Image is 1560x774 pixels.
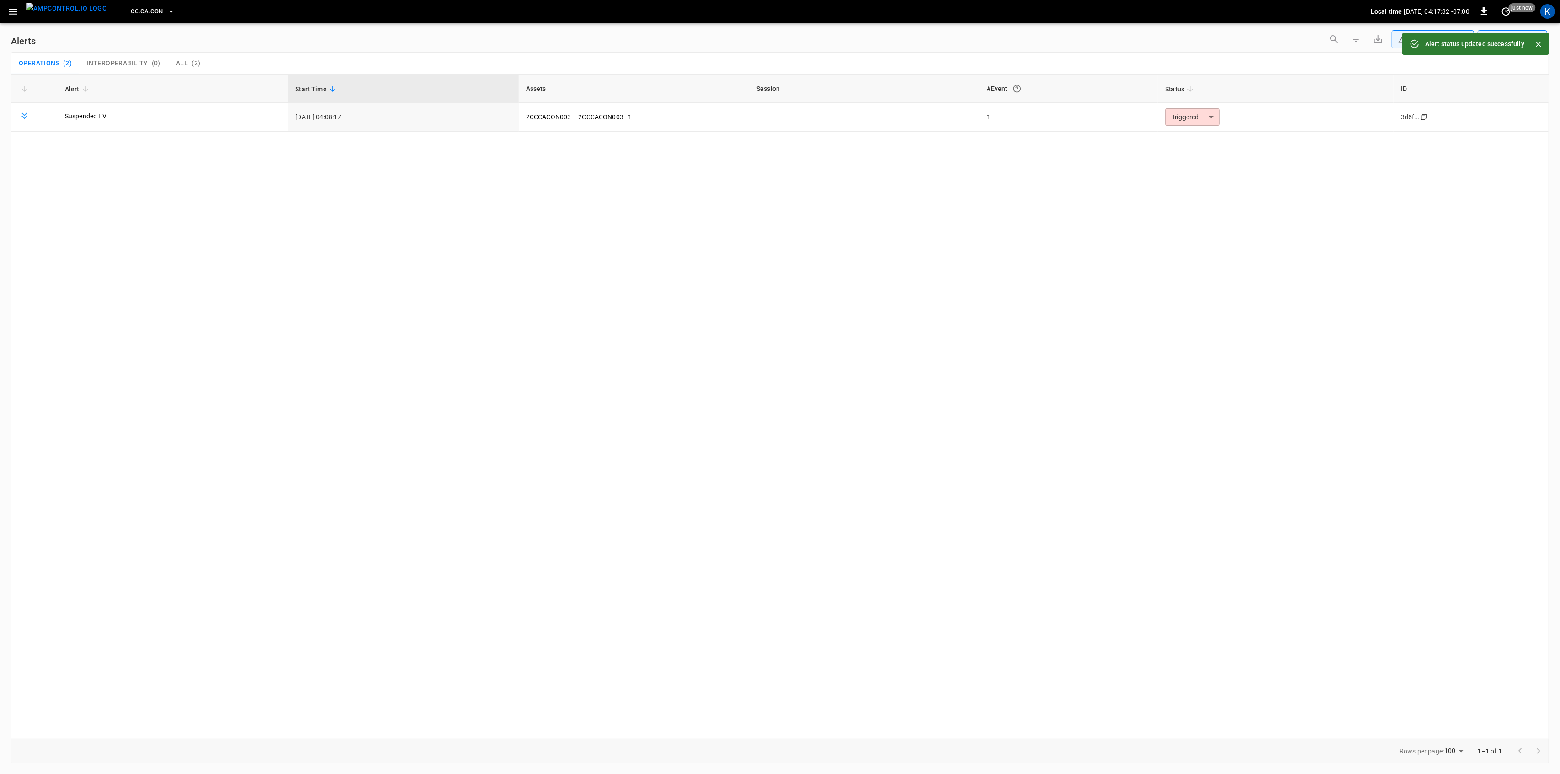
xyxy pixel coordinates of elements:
[1420,112,1429,122] div: copy
[26,3,107,14] img: ampcontrol.io logo
[578,113,632,121] a: 2CCCACON003 - 1
[1401,112,1420,122] div: 3d6f...
[980,103,1158,132] td: 1
[65,111,106,121] a: Suspended EV
[1398,35,1459,44] div: Unresolved
[152,59,160,68] span: ( 0 )
[1165,84,1196,95] span: Status
[1371,7,1402,16] p: Local time
[1444,744,1466,758] div: 100
[1509,3,1536,12] span: just now
[749,103,980,132] td: -
[1495,31,1547,48] div: Last 24 hrs
[63,59,72,68] span: ( 2 )
[1404,7,1469,16] p: [DATE] 04:17:32 -07:00
[192,59,200,68] span: ( 2 )
[176,59,188,68] span: All
[749,75,980,103] th: Session
[1532,37,1545,51] button: Close
[288,103,518,132] td: [DATE] 04:08:17
[1394,75,1549,103] th: ID
[1425,36,1524,52] div: Alert status updated successfully
[526,113,571,121] a: 2CCCACON003
[987,80,1151,97] div: #Event
[1478,747,1502,756] p: 1–1 of 1
[1540,4,1555,19] div: profile-icon
[519,75,749,103] th: Assets
[86,59,148,68] span: Interoperability
[1165,108,1220,126] div: Triggered
[1499,4,1513,19] button: set refresh interval
[295,84,339,95] span: Start Time
[1400,747,1444,756] p: Rows per page:
[65,84,91,95] span: Alert
[11,34,36,48] h6: Alerts
[1009,80,1025,97] button: An event is a single occurrence of an issue. An alert groups related events for the same asset, m...
[127,3,178,21] button: CC.CA.CON
[19,59,59,68] span: Operations
[131,6,163,17] span: CC.CA.CON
